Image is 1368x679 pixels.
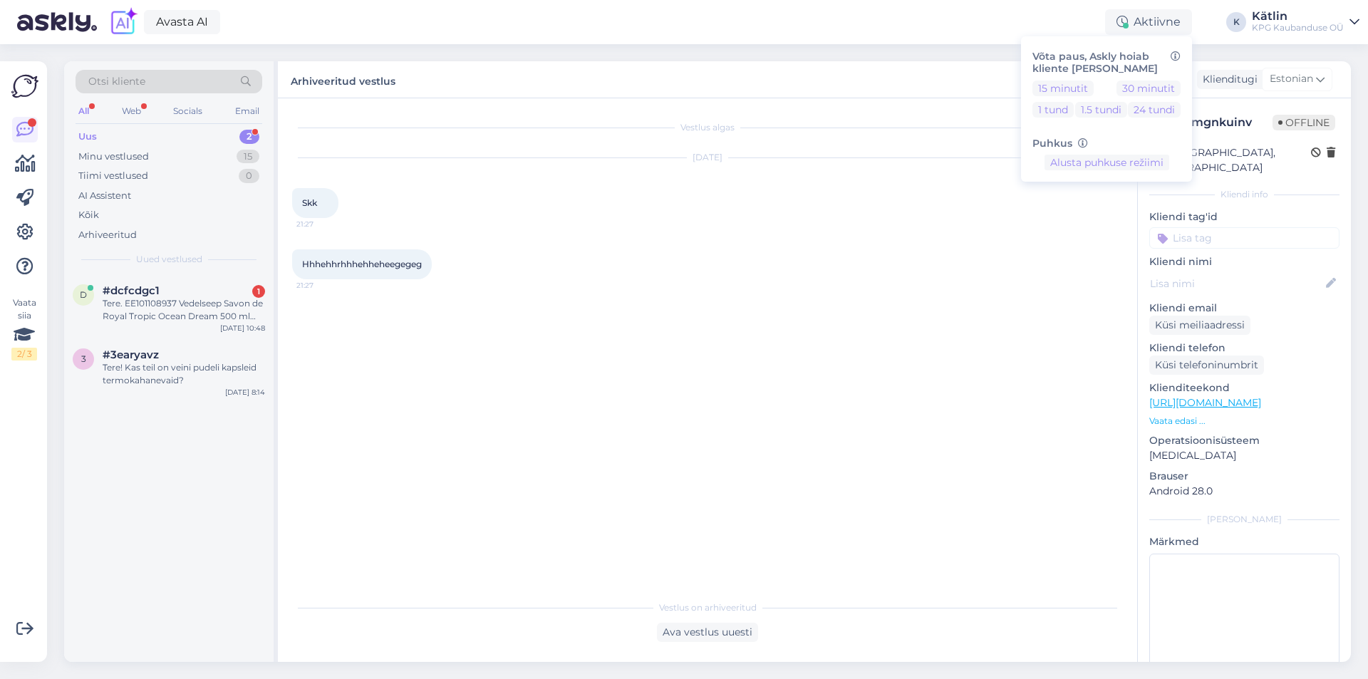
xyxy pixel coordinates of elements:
div: 2 / 3 [11,348,37,361]
span: Vestlus on arhiveeritud [659,601,757,614]
button: 1.5 tundi [1075,102,1127,118]
div: Uus [78,130,97,144]
a: KätlinKPG Kaubanduse OÜ [1252,11,1359,33]
span: Estonian [1270,71,1313,87]
p: [MEDICAL_DATA] [1149,448,1339,463]
span: Hhhehhrhhhehheheegegeg [302,259,422,269]
span: #3earyavz [103,348,159,361]
div: Arhiveeritud [78,228,137,242]
div: 1 [252,285,265,298]
input: Lisa nimi [1150,276,1323,291]
img: Askly Logo [11,73,38,100]
button: 24 tundi [1128,102,1181,118]
h6: Võta paus, Askly hoiab kliente [PERSON_NAME] [1032,51,1181,75]
span: d [80,289,87,300]
div: Socials [170,102,205,120]
div: [DATE] 8:14 [225,387,265,398]
div: K [1226,12,1246,32]
div: Web [119,102,144,120]
span: Uued vestlused [136,253,202,266]
div: Kätlin [1252,11,1344,22]
p: Operatsioonisüsteem [1149,433,1339,448]
button: 1 tund [1032,102,1074,118]
button: 15 minutit [1032,81,1094,96]
div: Klienditugi [1197,72,1258,87]
div: Ava vestlus uuesti [657,623,758,642]
button: 30 minutit [1116,81,1181,96]
div: [DATE] [292,151,1123,164]
div: Küsi meiliaadressi [1149,316,1250,335]
h6: Puhkus [1032,138,1181,150]
div: Aktiivne [1105,9,1192,35]
p: Kliendi email [1149,301,1339,316]
div: # mgnkuinv [1183,114,1273,131]
p: Brauser [1149,469,1339,484]
a: [URL][DOMAIN_NAME] [1149,396,1261,409]
p: Android 28.0 [1149,484,1339,499]
div: All [76,102,92,120]
p: Kliendi nimi [1149,254,1339,269]
span: Otsi kliente [88,74,145,89]
span: 3 [81,353,86,364]
div: Tere. EE101108937 Vedelseep Savon de Royal Tropic Ocean Dream 500 ml Zoom Vedelseep Savon de Roya... [103,297,265,323]
div: Küsi telefoninumbrit [1149,356,1264,375]
p: Vaata edasi ... [1149,415,1339,427]
p: Märkmed [1149,534,1339,549]
div: Vestlus algas [292,121,1123,134]
input: Lisa tag [1149,227,1339,249]
div: AI Assistent [78,189,131,203]
div: Tiimi vestlused [78,169,148,183]
p: Kliendi telefon [1149,341,1339,356]
div: Tere! Kas teil on veini pudeli kapsleid termokahanevaid? [103,361,265,387]
label: Arhiveeritud vestlus [291,70,395,89]
span: 21:27 [296,219,350,229]
div: 2 [239,130,259,144]
img: explore-ai [108,7,138,37]
div: Minu vestlused [78,150,149,164]
div: Kliendi info [1149,188,1339,201]
span: #dcfcdgc1 [103,284,160,297]
span: Skk [302,197,317,208]
p: Kliendi tag'id [1149,209,1339,224]
span: Offline [1273,115,1335,130]
div: [GEOGRAPHIC_DATA], [GEOGRAPHIC_DATA] [1154,145,1311,175]
p: Klienditeekond [1149,380,1339,395]
div: [PERSON_NAME] [1149,513,1339,526]
div: Vaata siia [11,296,37,361]
div: 15 [237,150,259,164]
a: Avasta AI [144,10,220,34]
div: 0 [239,169,259,183]
div: Email [232,102,262,120]
div: [DATE] 10:48 [220,323,265,333]
button: Alusta puhkuse režiimi [1045,155,1169,170]
span: 21:27 [296,280,350,291]
div: KPG Kaubanduse OÜ [1252,22,1344,33]
div: Kõik [78,208,99,222]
